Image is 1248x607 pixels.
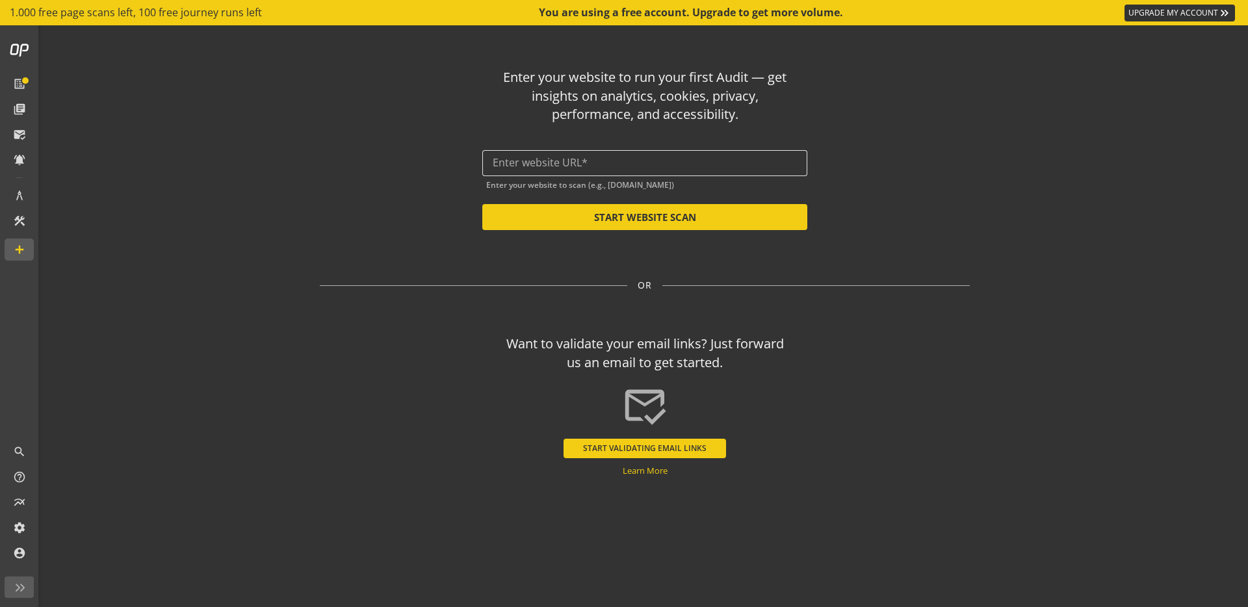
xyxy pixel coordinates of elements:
mat-icon: search [13,445,26,458]
mat-icon: multiline_chart [13,496,26,509]
mat-icon: construction [13,214,26,227]
a: Learn More [623,465,668,476]
mat-icon: library_books [13,103,26,116]
mat-icon: mark_email_read [13,128,26,141]
div: Want to validate your email links? Just forward us an email to get started. [500,335,790,372]
button: START WEBSITE SCAN [482,204,807,230]
mat-icon: help_outline [13,471,26,484]
mat-icon: settings [13,521,26,534]
div: Enter your website to run your first Audit — get insights on analytics, cookies, privacy, perform... [500,68,790,124]
mat-icon: list_alt [13,77,26,90]
button: START VALIDATING EMAIL LINKS [564,439,726,458]
mat-icon: add [13,243,26,256]
a: UPGRADE MY ACCOUNT [1124,5,1235,21]
input: Enter website URL* [493,157,797,169]
mat-icon: account_circle [13,547,26,560]
mat-icon: mark_email_read [622,383,668,428]
mat-hint: Enter your website to scan (e.g., [DOMAIN_NAME]) [486,177,674,190]
mat-icon: notifications_active [13,153,26,166]
div: You are using a free account. Upgrade to get more volume. [539,5,844,20]
mat-icon: keyboard_double_arrow_right [1218,6,1231,19]
mat-icon: architecture [13,189,26,202]
span: OR [638,279,652,292]
span: 1.000 free page scans left, 100 free journey runs left [10,5,262,20]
